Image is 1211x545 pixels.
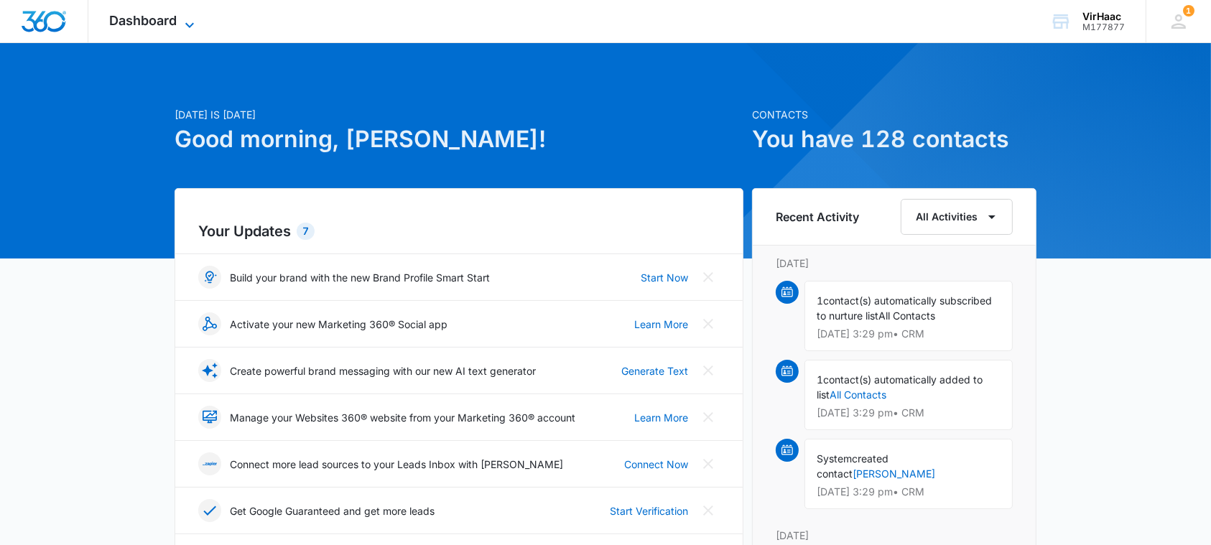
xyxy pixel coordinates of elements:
[621,363,688,378] a: Generate Text
[1082,22,1125,32] div: account id
[776,256,1013,271] p: [DATE]
[776,528,1013,543] p: [DATE]
[776,208,859,225] h6: Recent Activity
[901,199,1013,235] button: All Activities
[624,457,688,472] a: Connect Now
[817,329,1001,339] p: [DATE] 3:29 pm • CRM
[752,107,1036,122] p: Contacts
[697,359,720,382] button: Close
[230,503,435,518] p: Get Google Guaranteed and get more leads
[817,294,992,322] span: contact(s) automatically subscribed to nurture list
[641,270,688,285] a: Start Now
[634,410,688,425] a: Learn More
[830,388,886,401] a: All Contacts
[230,363,536,378] p: Create powerful brand messaging with our new AI text generator
[817,373,983,401] span: contact(s) automatically added to list
[634,317,688,332] a: Learn More
[697,406,720,429] button: Close
[697,312,720,335] button: Close
[853,467,935,480] a: [PERSON_NAME]
[297,223,315,240] div: 7
[697,452,720,475] button: Close
[697,266,720,289] button: Close
[230,457,563,472] p: Connect more lead sources to your Leads Inbox with [PERSON_NAME]
[878,309,935,322] span: All Contacts
[1183,5,1194,17] div: notifications count
[752,122,1036,157] h1: You have 128 contacts
[230,317,447,332] p: Activate your new Marketing 360® Social app
[1183,5,1194,17] span: 1
[110,13,177,28] span: Dashboard
[817,373,823,386] span: 1
[817,408,1001,418] p: [DATE] 3:29 pm • CRM
[230,410,575,425] p: Manage your Websites 360® website from your Marketing 360® account
[1082,11,1125,22] div: account name
[817,487,1001,497] p: [DATE] 3:29 pm • CRM
[610,503,688,518] a: Start Verification
[175,107,743,122] p: [DATE] is [DATE]
[230,270,490,285] p: Build your brand with the new Brand Profile Smart Start
[198,220,720,242] h2: Your Updates
[697,499,720,522] button: Close
[175,122,743,157] h1: Good morning, [PERSON_NAME]!
[817,294,823,307] span: 1
[817,452,888,480] span: created contact
[817,452,852,465] span: System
